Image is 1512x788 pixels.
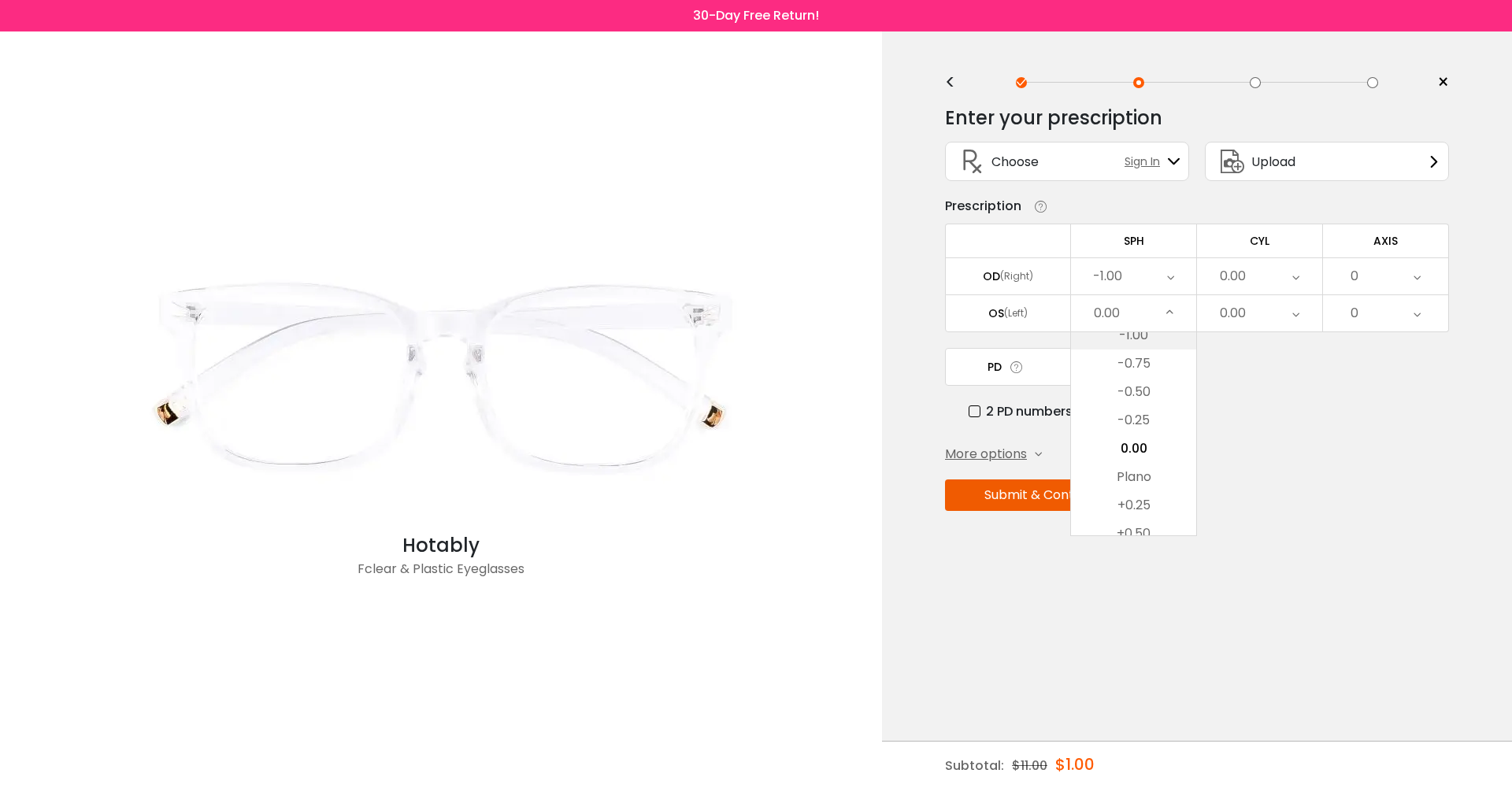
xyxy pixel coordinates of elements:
[1071,321,1196,350] li: -1.00
[1197,224,1323,257] td: CYL
[1071,350,1196,378] li: -0.75
[983,269,1000,283] div: OD
[1071,463,1196,491] li: Plano
[1055,742,1095,787] div: $1.00
[1093,261,1122,292] div: -1.00
[945,445,1027,464] span: More options
[1071,520,1196,548] li: +0.50
[1251,152,1295,172] span: Upload
[945,348,1071,386] td: PD
[126,560,756,591] div: Fclear & Plastic Eyeglasses
[945,76,969,89] div: <
[1220,298,1246,329] div: 0.00
[1323,224,1449,257] td: AXIS
[1071,491,1196,520] li: +0.25
[1071,406,1196,435] li: -0.25
[1125,154,1168,170] span: Sign In
[1437,71,1449,94] span: ×
[1351,298,1358,329] div: 0
[1071,224,1197,257] td: SPH
[1071,435,1196,463] li: 0.00
[1425,71,1449,94] a: ×
[945,479,1139,511] button: Submit & Continue
[945,197,1021,216] div: Prescription
[1094,298,1120,329] div: 0.00
[1004,306,1028,320] div: (Left)
[126,216,756,531] img: Fclear Hotably - Plastic Eyeglasses
[1000,269,1033,283] div: (Right)
[991,152,1039,172] span: Choose
[126,531,756,560] div: Hotably
[945,102,1162,134] div: Enter your prescription
[1220,261,1246,292] div: 0.00
[1351,261,1358,292] div: 0
[969,401,1073,421] label: 2 PD numbers
[1071,378,1196,406] li: -0.50
[988,306,1004,320] div: OS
